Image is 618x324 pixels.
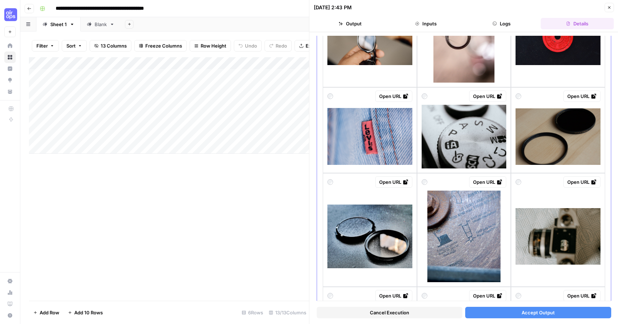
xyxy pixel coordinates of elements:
[134,40,187,51] button: Freeze Columns
[421,105,506,168] img: photo-1705930843400-2f2fb00944fe
[469,290,506,301] a: Open URL
[4,40,16,51] a: Home
[4,86,16,97] a: Your Data
[379,178,408,186] div: Open URL
[469,90,506,102] a: Open URL
[327,205,412,268] img: photo-1662368162844-0d2eb0b9f771
[375,90,412,102] a: Open URL
[90,40,131,51] button: 13 Columns
[375,176,412,188] a: Open URL
[36,17,81,31] a: Sheet 1
[201,42,226,49] span: Row Height
[276,42,287,49] span: Redo
[190,40,231,51] button: Row Height
[74,309,103,316] span: Add 10 Rows
[4,6,16,24] button: Workspace: September Cohort
[4,63,16,74] a: Insights
[32,40,59,51] button: Filter
[266,307,309,318] div: 13/13 Columns
[327,108,412,165] img: photo-1564322955387-0d2def79fb5c
[379,93,408,100] div: Open URL
[473,292,502,299] div: Open URL
[50,21,67,28] div: Sheet 1
[465,307,611,318] button: Accept Output
[64,307,107,318] button: Add 10 Rows
[4,310,16,321] button: Help + Support
[81,17,121,31] a: Blank
[62,40,87,51] button: Sort
[563,176,600,188] a: Open URL
[521,309,554,316] span: Accept Output
[239,307,266,318] div: 6 Rows
[563,90,600,102] a: Open URL
[516,208,601,265] img: photo-1625061661534-929fcca199ef
[317,307,462,318] button: Cancel Execution
[4,287,16,298] a: Usage
[265,40,292,51] button: Redo
[370,309,409,316] span: Cancel Execution
[469,176,506,188] a: Open URL
[567,178,596,186] div: Open URL
[427,191,500,282] img: photo-1720594493715-a6d0867a3ed2
[567,292,596,299] div: Open URL
[473,93,502,100] div: Open URL
[36,42,48,49] span: Filter
[379,292,408,299] div: Open URL
[314,18,387,29] button: Output
[4,8,17,21] img: September Cohort Logo
[390,18,462,29] button: Inputs
[40,309,59,316] span: Add Row
[375,290,412,301] a: Open URL
[101,42,127,49] span: 13 Columns
[4,74,16,86] a: Opportunities
[4,298,16,310] a: Learning Hub
[567,93,596,100] div: Open URL
[95,21,107,28] div: Blank
[4,51,16,63] a: Browse
[516,108,601,165] img: photo-1551926287-82926f580ee2
[29,307,64,318] button: Add Row
[563,290,600,301] a: Open URL
[541,18,614,29] button: Details
[516,8,601,65] img: photo-1569793353138-c55e443da090
[295,40,336,51] button: Export CSV
[145,42,182,49] span: Freeze Columns
[314,4,352,11] div: [DATE] 2:43 PM
[327,8,412,65] img: photo-1709677928302-a55a30e87c1f
[234,40,262,51] button: Undo
[66,42,76,49] span: Sort
[465,18,538,29] button: Logs
[4,275,16,287] a: Settings
[473,178,502,186] div: Open URL
[245,42,257,49] span: Undo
